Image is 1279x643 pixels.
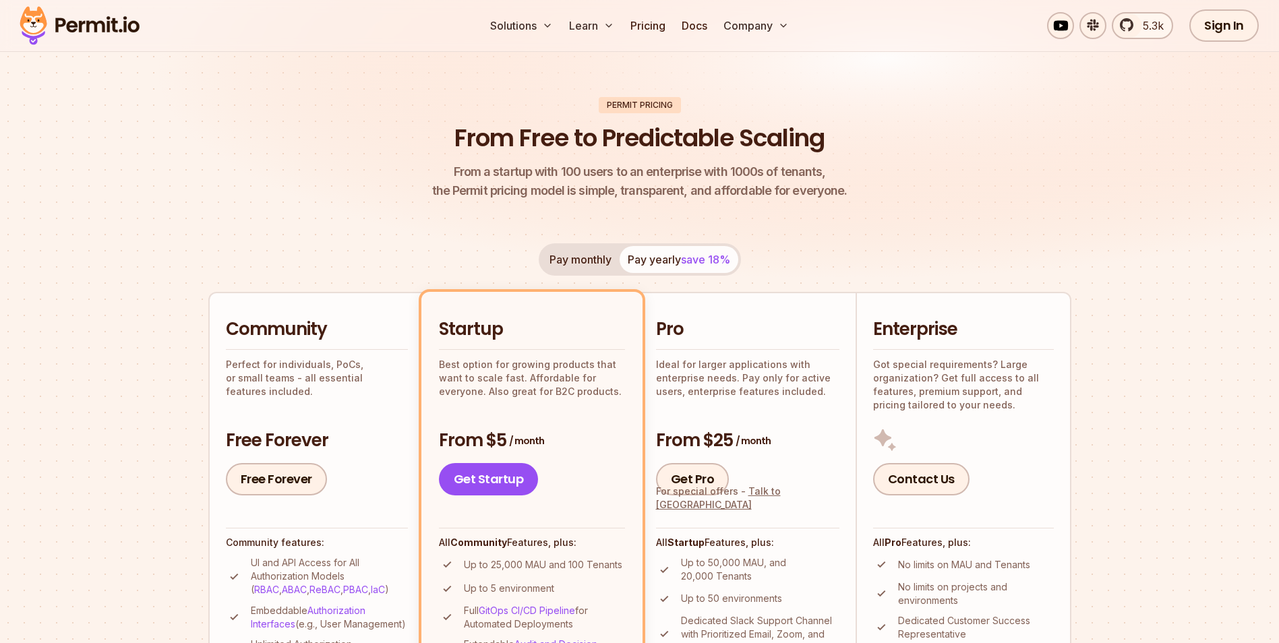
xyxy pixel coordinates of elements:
a: GitOps CI/CD Pipeline [479,605,575,616]
a: Contact Us [873,463,970,495]
p: No limits on projects and environments [898,580,1054,607]
h4: Community features: [226,536,408,549]
p: No limits on MAU and Tenants [898,558,1030,572]
a: Sign In [1189,9,1259,42]
h2: Pro [656,317,839,342]
div: For special offers - [656,485,839,512]
a: Get Startup [439,463,539,495]
button: Learn [564,12,620,39]
h4: All Features, plus: [656,536,839,549]
h3: Free Forever [226,429,408,453]
h3: From $5 [439,429,625,453]
strong: Startup [667,537,705,548]
strong: Community [450,537,507,548]
a: Authorization Interfaces [251,605,365,630]
a: Free Forever [226,463,327,495]
button: Solutions [485,12,558,39]
a: Get Pro [656,463,730,495]
h2: Community [226,317,408,342]
img: Permit logo [13,3,146,49]
a: ReBAC [309,584,340,595]
button: Company [718,12,794,39]
a: RBAC [254,584,279,595]
span: 5.3k [1135,18,1164,34]
p: UI and API Access for All Authorization Models ( , , , , ) [251,556,408,596]
h2: Startup [439,317,625,342]
p: the Permit pricing model is simple, transparent, and affordable for everyone. [432,162,847,200]
h3: From $25 [656,429,839,453]
p: Up to 5 environment [464,582,554,595]
p: Up to 25,000 MAU and 100 Tenants [464,558,622,572]
p: Ideal for larger applications with enterprise needs. Pay only for active users, enterprise featur... [656,358,839,398]
p: Got special requirements? Large organization? Get full access to all features, premium support, a... [873,358,1054,412]
p: Full for Automated Deployments [464,604,625,631]
p: Up to 50,000 MAU, and 20,000 Tenants [681,556,839,583]
strong: Pro [885,537,901,548]
a: Pricing [625,12,671,39]
h4: All Features, plus: [873,536,1054,549]
p: Dedicated Customer Success Representative [898,614,1054,641]
a: ABAC [282,584,307,595]
span: From a startup with 100 users to an enterprise with 1000s of tenants, [432,162,847,181]
h1: From Free to Predictable Scaling [454,121,825,155]
a: Docs [676,12,713,39]
a: 5.3k [1112,12,1173,39]
h4: All Features, plus: [439,536,625,549]
span: / month [736,434,771,448]
p: Up to 50 environments [681,592,782,605]
a: PBAC [343,584,368,595]
p: Embeddable (e.g., User Management) [251,604,408,631]
span: / month [509,434,544,448]
p: Perfect for individuals, PoCs, or small teams - all essential features included. [226,358,408,398]
button: Pay monthly [541,246,620,273]
p: Best option for growing products that want to scale fast. Affordable for everyone. Also great for... [439,358,625,398]
a: IaC [371,584,385,595]
h2: Enterprise [873,317,1054,342]
div: Permit Pricing [599,97,681,113]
